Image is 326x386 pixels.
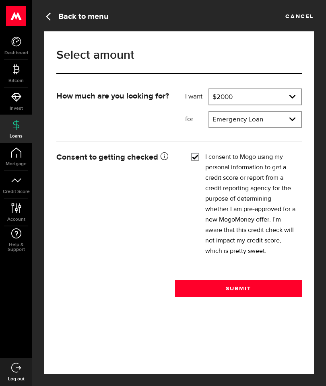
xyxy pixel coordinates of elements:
[56,153,168,161] strong: Consent to getting checked
[185,92,208,102] label: I want
[185,115,208,124] label: for
[44,10,109,21] a: Back to menu
[285,10,314,19] a: Cancel
[205,152,296,257] label: I consent to Mogo using my personal information to get a credit score or report from a credit rep...
[191,152,199,160] input: I consent to Mogo using my personal information to get a credit score or report from a credit rep...
[56,49,302,61] h1: Select amount
[56,92,169,100] strong: How much are you looking for?
[175,280,302,297] button: Submit
[6,3,31,27] button: Open LiveChat chat widget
